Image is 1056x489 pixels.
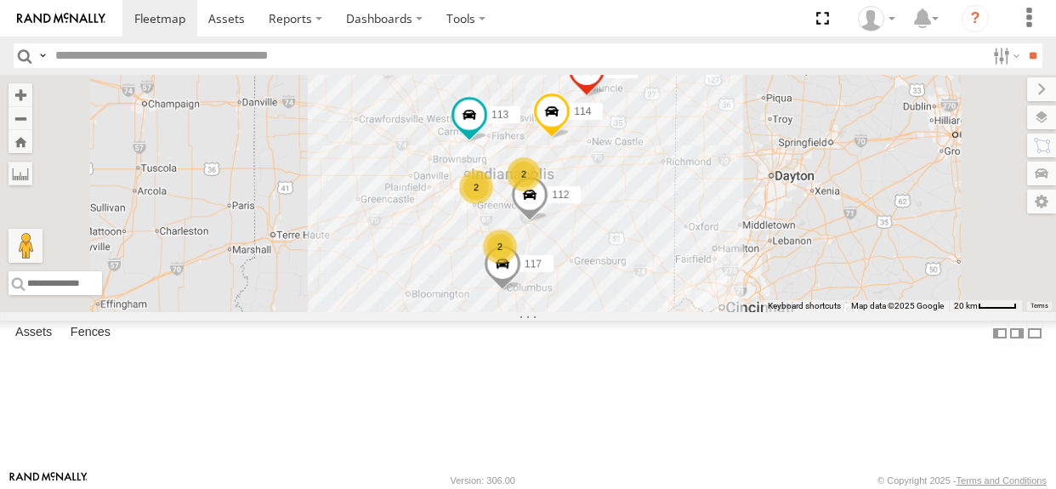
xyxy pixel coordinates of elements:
a: Visit our Website [9,472,88,489]
button: Keyboard shortcuts [768,300,841,312]
label: Search Query [36,43,49,68]
button: Zoom Home [9,130,32,153]
label: Dock Summary Table to the Right [1008,321,1025,345]
div: © Copyright 2025 - [877,475,1047,486]
span: 20 km [954,301,978,310]
div: Brandon Hickerson [852,6,901,31]
span: 112 [552,188,569,200]
button: Zoom in [9,83,32,106]
label: Dock Summary Table to the Left [991,321,1008,345]
span: 114 [574,105,591,117]
button: Drag Pegman onto the map to open Street View [9,229,43,263]
div: Version: 306.00 [451,475,515,486]
div: 2 [483,230,517,264]
div: 2 [507,157,541,191]
label: Map Settings [1027,190,1056,213]
a: Terms (opens in new tab) [1030,303,1048,310]
label: Hide Summary Table [1026,321,1043,345]
label: Assets [7,321,60,345]
span: Map data ©2025 Google [851,301,944,310]
button: Zoom out [9,106,32,130]
label: Measure [9,162,32,185]
div: 2 [459,170,493,204]
label: Search Filter Options [986,43,1023,68]
button: Map Scale: 20 km per 42 pixels [949,300,1022,312]
label: Fences [62,321,119,345]
span: 117 [525,257,542,269]
span: 111 [609,63,626,75]
span: 113 [491,109,508,121]
i: ? [962,5,989,32]
img: rand-logo.svg [17,13,105,25]
a: Terms and Conditions [957,475,1047,486]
